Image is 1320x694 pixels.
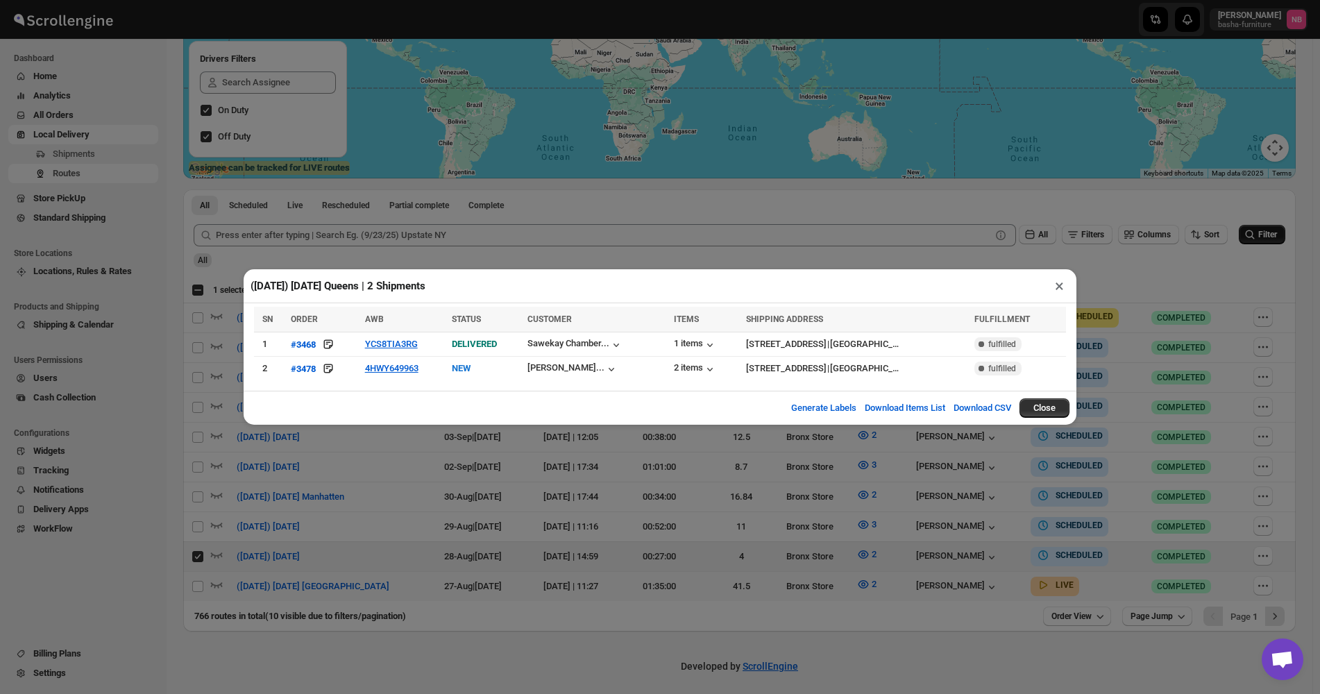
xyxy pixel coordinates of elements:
[251,279,425,293] h2: ([DATE]) [DATE] Queens | 2 Shipments
[674,314,699,324] span: ITEMS
[974,314,1030,324] span: FULFILLMENT
[527,362,618,376] button: [PERSON_NAME]...
[452,363,471,373] span: NEW
[452,314,481,324] span: STATUS
[527,338,609,348] div: Sawekay Chamber...
[527,338,623,352] button: Sawekay Chamber...
[291,337,316,351] button: #3468
[527,362,604,373] div: [PERSON_NAME]...
[291,339,316,350] div: #3468
[945,394,1019,422] button: Download CSV
[365,363,418,373] button: 4HWY649963
[988,339,1016,350] span: fulfilled
[262,314,273,324] span: SN
[291,362,316,375] button: #3478
[291,314,318,324] span: ORDER
[527,314,572,324] span: CUSTOMER
[746,362,965,375] div: |
[830,337,899,351] div: [GEOGRAPHIC_DATA]
[674,362,717,376] button: 2 items
[783,394,865,422] button: Generate Labels
[746,337,965,351] div: |
[254,332,287,357] td: 1
[365,339,418,349] button: YCS8TIA3RG
[746,314,823,324] span: SHIPPING ADDRESS
[746,362,827,375] div: [STREET_ADDRESS]
[674,338,717,352] button: 1 items
[1049,276,1069,296] button: ×
[291,364,316,374] div: #3478
[830,362,899,375] div: [GEOGRAPHIC_DATA]
[452,339,497,349] span: DELIVERED
[1019,398,1069,418] button: Close
[1262,638,1303,680] a: Open chat
[365,314,384,324] span: AWB
[988,363,1016,374] span: fulfilled
[856,394,954,422] button: Download Items List
[254,357,287,381] td: 2
[746,337,827,351] div: [STREET_ADDRESS]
